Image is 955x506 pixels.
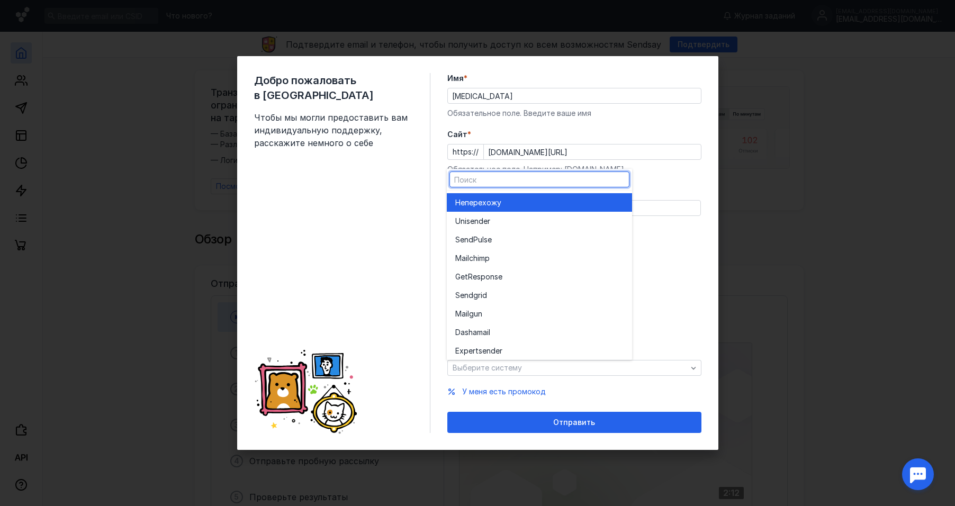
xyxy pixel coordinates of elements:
[447,267,632,286] button: GetResponse
[455,290,481,301] span: Sendgr
[447,73,464,84] span: Имя
[447,249,632,267] button: Mailchimp
[447,191,632,360] div: grid
[488,234,492,245] span: e
[462,387,546,396] span: У меня есть промокод
[464,346,502,356] span: pertsender
[447,108,701,119] div: Обязательное поле. Введите ваше имя
[455,234,488,245] span: SendPuls
[465,197,501,208] span: перехожу
[455,327,489,338] span: Dashamai
[489,327,490,338] span: l
[455,197,465,208] span: Не
[455,309,469,319] span: Mail
[553,418,595,427] span: Отправить
[453,363,522,372] span: Выберите систему
[455,346,464,356] span: Ex
[481,290,487,301] span: id
[447,212,632,230] button: Unisender
[469,309,482,319] span: gun
[461,272,502,282] span: etResponse
[455,216,488,227] span: Unisende
[447,412,701,433] button: Отправить
[455,253,485,264] span: Mailchim
[447,360,701,376] button: Выберите систему
[447,129,467,140] span: Cайт
[488,216,490,227] span: r
[447,230,632,249] button: SendPulse
[447,341,632,360] button: Expertsender
[447,193,632,212] button: Неперехожу
[447,304,632,323] button: Mailgun
[447,323,632,341] button: Dashamail
[254,73,413,103] span: Добро пожаловать в [GEOGRAPHIC_DATA]
[447,164,701,175] div: Обязательное поле. Например: [DOMAIN_NAME]
[455,272,461,282] span: G
[447,286,632,304] button: Sendgrid
[450,172,629,187] input: Поиск
[254,111,413,149] span: Чтобы мы могли предоставить вам индивидуальную поддержку, расскажите немного о себе
[462,386,546,397] button: У меня есть промокод
[485,253,490,264] span: p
